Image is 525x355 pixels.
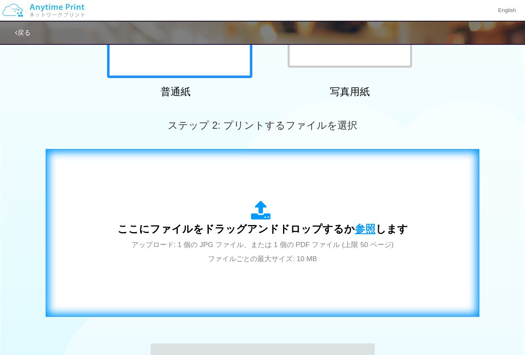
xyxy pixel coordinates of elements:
[117,223,408,235] span: ここにファイルをドラッグアンドドロップするか します
[103,86,248,97] h2: 普通紙
[355,223,376,235] span: 参照
[132,241,394,263] span: アップロード: 1 個の JPG ファイル、または 1 個の PDF ファイル (上限 50 ページ) ファイルごとの最大サイズ: 10 MB
[277,86,422,97] h2: 写真用紙
[168,120,357,131] span: ステップ 2: プリントするファイルを選択
[15,29,31,36] a: 戻る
